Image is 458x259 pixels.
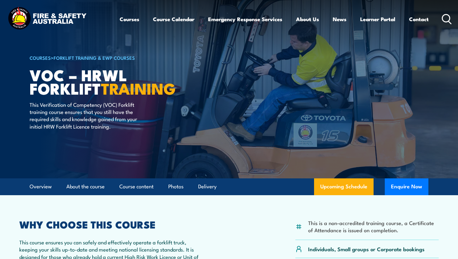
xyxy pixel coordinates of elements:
[101,76,176,100] strong: TRAINING
[168,178,184,195] a: Photos
[308,245,425,252] p: Individuals, Small groups or Corporate bookings
[208,11,282,27] a: Emergency Response Services
[198,178,217,195] a: Delivery
[153,11,194,27] a: Course Calendar
[19,220,201,228] h2: WHY CHOOSE THIS COURSE
[30,101,143,130] p: This Verification of Competency (VOC) Forklift training course ensures that you still have the re...
[385,178,428,195] button: Enquire Now
[54,54,135,61] a: Forklift Training & EWP Courses
[314,178,374,195] a: Upcoming Schedule
[296,11,319,27] a: About Us
[30,54,184,61] h6: >
[30,54,51,61] a: COURSES
[333,11,346,27] a: News
[120,11,139,27] a: Courses
[360,11,395,27] a: Learner Portal
[119,178,154,195] a: Course content
[30,178,52,195] a: Overview
[409,11,429,27] a: Contact
[66,178,105,195] a: About the course
[308,219,439,234] li: This is a non-accredited training course, a Certificate of Attendance is issued on completion.
[30,68,184,95] h1: VOC – HRWL Forklift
